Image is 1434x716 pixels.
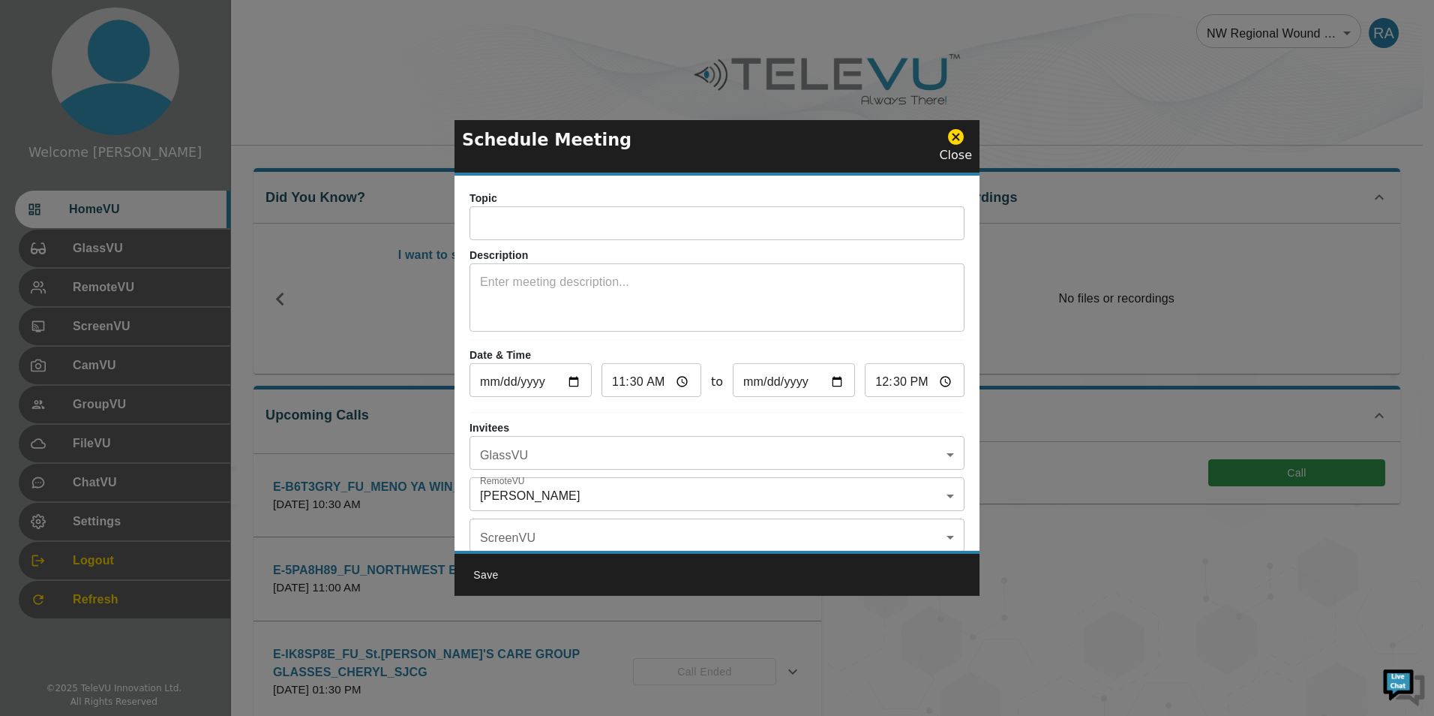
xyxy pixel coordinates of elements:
[711,373,723,391] span: to
[469,191,964,206] p: Topic
[469,347,964,363] p: Date & Time
[469,522,964,552] div: ​
[469,248,964,263] p: Description
[939,128,972,164] div: Close
[462,561,510,589] button: Save
[1381,663,1426,708] img: Chat Widget
[462,128,631,153] p: Schedule Meeting
[469,481,964,511] div: [PERSON_NAME]
[469,420,964,436] p: Invitees
[469,440,964,470] div: ​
